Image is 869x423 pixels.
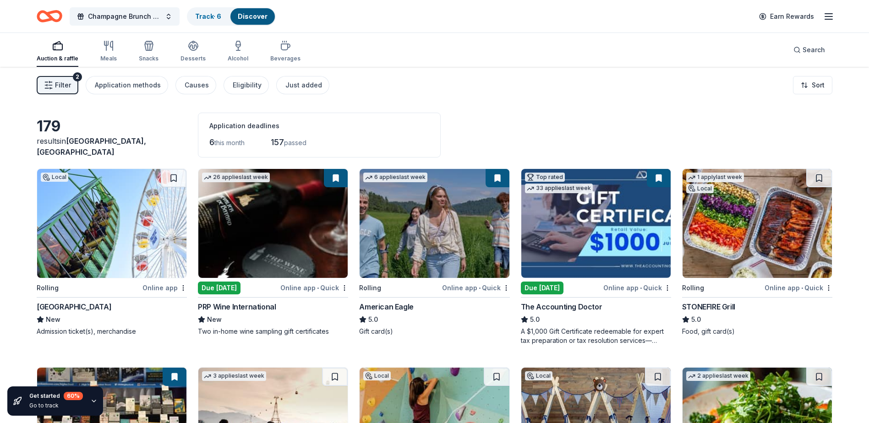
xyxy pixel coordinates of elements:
span: passed [284,139,306,146]
span: this month [214,139,245,146]
button: Beverages [270,37,301,67]
span: Champagne Brunch Fundraiser to Support Camp4Kids [88,11,161,22]
a: Image for STONEFIRE Grill1 applylast weekLocalRollingOnline app•QuickSTONEFIRE Grill5.0Food, gift... [682,168,832,336]
div: STONEFIRE Grill [682,301,735,312]
img: Image for The Accounting Doctor [521,169,671,278]
div: A $1,000 Gift Certificate redeemable for expert tax preparation or tax resolution services—recipi... [521,327,671,345]
a: Home [37,5,62,27]
span: 157 [271,137,284,147]
span: New [46,314,60,325]
img: Image for STONEFIRE Grill [683,169,832,278]
button: Snacks [139,37,158,67]
div: 2 [73,72,82,81]
span: Sort [812,80,825,91]
span: Search [803,44,825,55]
div: Two in-home wine sampling gift certificates [198,327,348,336]
a: Earn Rewards [754,8,820,25]
div: 26 applies last week [202,173,270,182]
div: results [37,136,187,157]
img: Image for American Eagle [360,169,509,278]
div: Due [DATE] [521,282,563,294]
div: Get started [29,392,83,400]
div: 1 apply last week [686,173,744,182]
span: New [207,314,222,325]
div: The Accounting Doctor [521,301,602,312]
div: PRP Wine International [198,301,276,312]
div: Go to track [29,402,83,409]
div: Online app Quick [442,282,510,293]
div: Application methods [95,80,161,91]
a: Image for American Eagle6 applieslast weekRollingOnline app•QuickAmerican Eagle5.0Gift card(s) [359,168,509,336]
div: 6 applies last week [363,173,427,182]
div: Online app Quick [603,282,671,293]
button: Causes [175,76,216,94]
div: Auction & raffle [37,55,78,62]
div: Rolling [359,282,381,293]
div: Online app Quick [765,282,832,293]
div: Causes [185,80,209,91]
div: 179 [37,117,187,136]
div: 3 applies last week [202,371,266,381]
div: Beverages [270,55,301,62]
button: Filter2 [37,76,78,94]
div: Eligibility [233,80,262,91]
div: Meals [100,55,117,62]
div: 2 applies last week [686,371,750,381]
button: Alcohol [228,37,248,67]
span: • [317,284,319,292]
div: Alcohol [228,55,248,62]
span: 6 [209,137,214,147]
button: Just added [276,76,329,94]
div: Local [41,173,68,182]
button: Track· 6Discover [187,7,276,26]
button: Champagne Brunch Fundraiser to Support Camp4Kids [70,7,180,26]
div: Local [525,371,552,380]
div: [GEOGRAPHIC_DATA] [37,301,111,312]
button: Auction & raffle [37,37,78,67]
div: Snacks [139,55,158,62]
button: Search [786,41,832,59]
a: Track· 6 [195,12,221,20]
div: 33 applies last week [525,184,593,193]
button: Eligibility [224,76,269,94]
span: 5.0 [530,314,540,325]
a: Image for The Accounting DoctorTop rated33 applieslast weekDue [DATE]Online app•QuickThe Accounti... [521,168,671,345]
span: • [640,284,642,292]
div: Application deadlines [209,120,429,131]
a: Image for PRP Wine International26 applieslast weekDue [DATE]Online app•QuickPRP Wine Internation... [198,168,348,336]
div: Top rated [525,173,565,182]
button: Meals [100,37,117,67]
button: Sort [793,76,832,94]
span: [GEOGRAPHIC_DATA], [GEOGRAPHIC_DATA] [37,136,146,157]
div: Desserts [180,55,206,62]
a: Discover [238,12,268,20]
div: Just added [285,80,322,91]
span: 5.0 [691,314,701,325]
button: Application methods [86,76,168,94]
div: Online app Quick [280,282,348,293]
div: Admission ticket(s), merchandise [37,327,187,336]
div: Local [686,184,714,193]
a: Image for Pacific ParkLocalRollingOnline app[GEOGRAPHIC_DATA]NewAdmission ticket(s), merchandise [37,168,187,336]
img: Image for Pacific Park [37,169,186,278]
div: Local [363,371,391,380]
span: • [801,284,803,292]
div: Rolling [37,282,59,293]
span: in [37,136,146,157]
button: Desserts [180,37,206,67]
div: Gift card(s) [359,327,509,336]
div: American Eagle [359,301,413,312]
span: Filter [55,80,71,91]
div: Due [DATE] [198,282,240,294]
div: Online app [142,282,187,293]
div: Rolling [682,282,704,293]
div: 60 % [64,392,83,400]
img: Image for PRP Wine International [198,169,348,278]
span: • [479,284,481,292]
span: 5.0 [368,314,378,325]
div: Food, gift card(s) [682,327,832,336]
